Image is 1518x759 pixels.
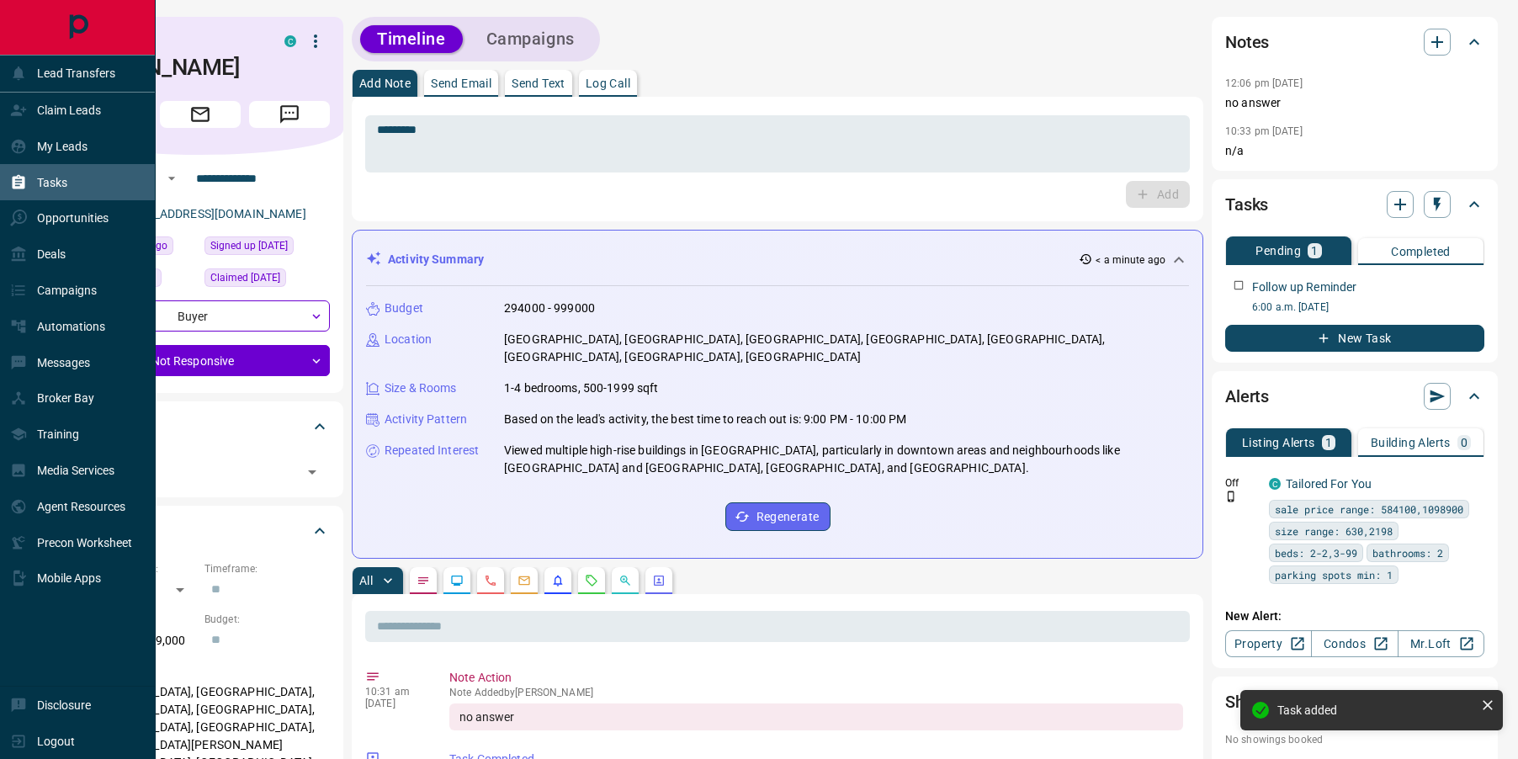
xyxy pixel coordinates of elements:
p: 10:31 am [365,686,424,698]
div: Task added [1277,703,1474,717]
p: < a minute ago [1096,252,1165,268]
svg: Notes [417,574,430,587]
a: [EMAIL_ADDRESS][DOMAIN_NAME] [116,207,306,220]
p: 0 [1461,437,1468,448]
p: Timeframe: [204,561,330,576]
span: beds: 2-2,3-99 [1275,544,1357,561]
p: no answer [1225,94,1484,112]
p: 12:06 pm [DATE] [1225,77,1303,89]
div: Tags [71,406,330,447]
p: Repeated Interest [385,442,479,459]
p: All [359,575,373,586]
button: Campaigns [470,25,592,53]
p: Based on the lead's activity, the best time to reach out is: 9:00 PM - 10:00 PM [504,411,906,428]
p: Location [385,331,432,348]
p: Note Added by [PERSON_NAME] [449,687,1183,698]
p: Areas Searched: [71,663,330,678]
p: 6:00 a.m. [DATE] [1252,300,1484,315]
p: Listing Alerts [1242,437,1315,448]
p: Log Call [586,77,630,89]
div: Tasks [1225,184,1484,225]
div: Not Responsive [71,345,330,376]
span: parking spots min: 1 [1275,566,1393,583]
div: condos.ca [284,35,296,47]
div: Showings [1225,682,1484,722]
p: Add Note [359,77,411,89]
div: Tue Jun 03 2025 [204,236,330,260]
svg: Push Notification Only [1225,491,1237,502]
a: Property [1225,630,1312,657]
svg: Requests [585,574,598,587]
svg: Listing Alerts [551,574,565,587]
p: Budget [385,300,423,317]
span: size range: 630,2198 [1275,523,1393,539]
div: Buyer [71,300,330,332]
button: New Task [1225,325,1484,352]
textarea: To enrich screen reader interactions, please activate Accessibility in Grammarly extension settings [377,123,1178,166]
span: Message [249,101,330,128]
p: Activity Pattern [385,411,467,428]
p: Send Text [512,77,565,89]
a: Tailored For You [1286,477,1372,491]
span: sale price range: 584100,1098900 [1275,501,1463,517]
div: Mon Aug 11 2025 [204,268,330,292]
p: No showings booked [1225,732,1484,747]
h1: Hero [PERSON_NAME] [71,27,259,81]
svg: Agent Actions [652,574,666,587]
svg: Opportunities [618,574,632,587]
p: Building Alerts [1371,437,1451,448]
h2: Alerts [1225,383,1269,410]
p: Off [1225,475,1259,491]
p: n/a [1225,142,1484,160]
svg: Calls [484,574,497,587]
p: New Alert: [1225,608,1484,625]
button: Timeline [360,25,463,53]
h2: Tasks [1225,191,1268,218]
p: Follow up Reminder [1252,279,1356,296]
svg: Lead Browsing Activity [450,574,464,587]
a: Mr.Loft [1398,630,1484,657]
p: Size & Rooms [385,379,457,397]
p: 1 [1325,437,1332,448]
p: Send Email [431,77,491,89]
p: [DATE] [365,698,424,709]
p: 1-4 bedrooms, 500-1999 sqft [504,379,659,397]
div: Alerts [1225,376,1484,417]
span: Signed up [DATE] [210,237,288,254]
p: 1 [1311,245,1318,257]
p: 294000 - 999000 [504,300,595,317]
button: Open [300,460,324,484]
p: Budget: [204,612,330,627]
div: Criteria [71,511,330,551]
div: no answer [449,703,1183,730]
button: Regenerate [725,502,831,531]
div: condos.ca [1269,478,1281,490]
span: Email [160,101,241,128]
p: Note Action [449,669,1183,687]
p: Activity Summary [388,251,484,268]
h2: Showings [1225,688,1297,715]
p: Pending [1255,245,1301,257]
p: Completed [1391,246,1451,257]
svg: Emails [517,574,531,587]
p: Viewed multiple high-rise buildings in [GEOGRAPHIC_DATA], particularly in downtown areas and neig... [504,442,1189,477]
div: Notes [1225,22,1484,62]
span: bathrooms: 2 [1372,544,1443,561]
a: Condos [1311,630,1398,657]
div: Activity Summary< a minute ago [366,244,1189,275]
span: Claimed [DATE] [210,269,280,286]
p: 10:33 pm [DATE] [1225,125,1303,137]
p: [GEOGRAPHIC_DATA], [GEOGRAPHIC_DATA], [GEOGRAPHIC_DATA], [GEOGRAPHIC_DATA], [GEOGRAPHIC_DATA], [G... [504,331,1189,366]
button: Open [162,168,182,188]
h2: Notes [1225,29,1269,56]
